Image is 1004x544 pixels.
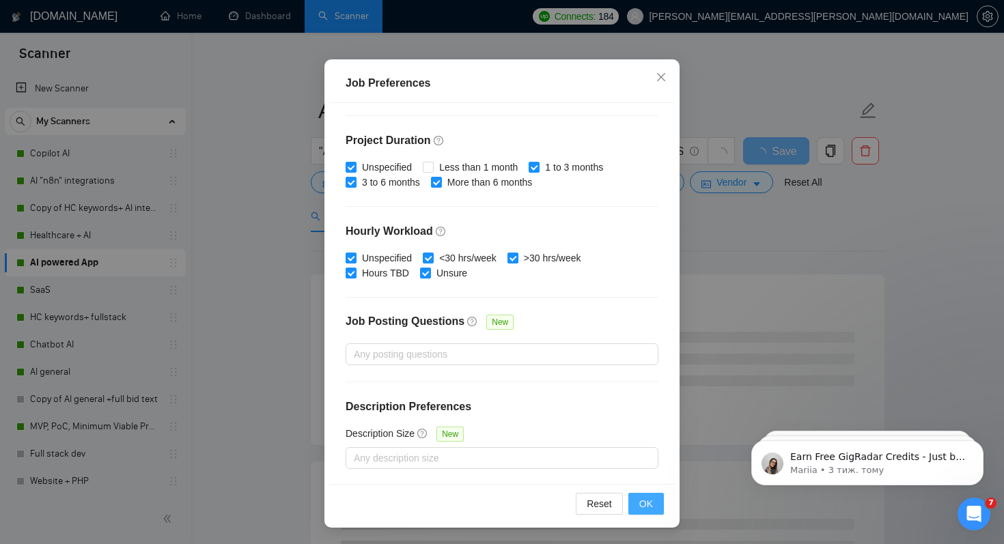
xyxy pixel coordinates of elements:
h4: Description Preferences [346,399,658,415]
span: question-circle [467,316,478,327]
span: Hours TBD [357,266,415,281]
span: More than 6 months [442,175,538,190]
button: OK [628,493,664,515]
div: Job Preferences [346,75,658,91]
span: Unsure [431,266,473,281]
span: question-circle [434,135,445,146]
span: Unspecified [357,250,417,266]
h4: Hourly Workload [346,223,658,240]
span: <30 hrs/week [434,250,502,266]
span: New [436,427,464,442]
span: Less than 1 month [434,160,523,175]
span: >30 hrs/week [518,250,587,266]
span: Reset [587,496,612,511]
span: OK [639,496,653,511]
iframe: Intercom live chat [958,498,990,530]
span: New [486,315,514,330]
span: 3 to 6 months [357,175,426,190]
span: question-circle [436,226,447,237]
h4: Project Duration [346,132,658,149]
button: Close [643,59,680,96]
button: Reset [576,493,623,515]
h4: Job Posting Questions [346,313,464,330]
span: 1 to 3 months [540,160,609,175]
span: Unspecified [357,160,417,175]
span: close [656,72,667,83]
iframe: Intercom notifications повідомлення [731,412,1004,507]
span: question-circle [417,428,428,439]
h5: Description Size [346,426,415,441]
span: 7 [986,498,996,509]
